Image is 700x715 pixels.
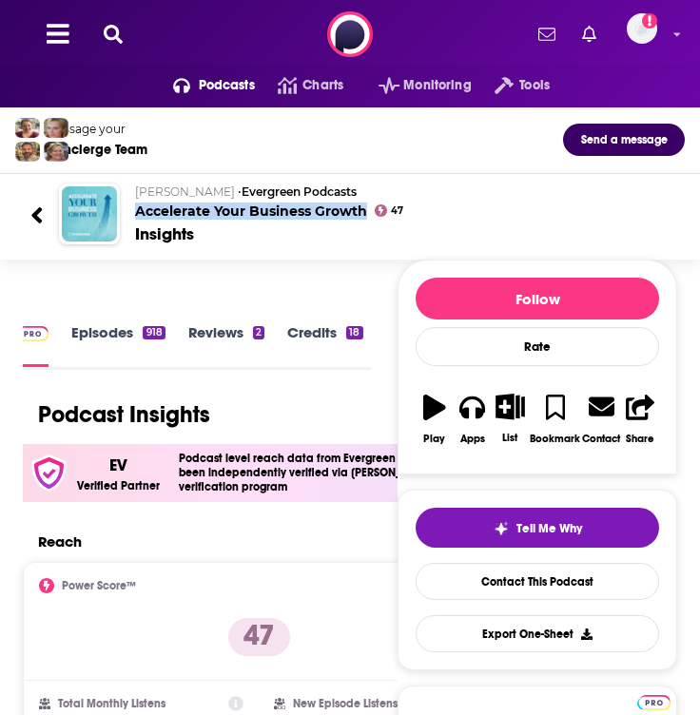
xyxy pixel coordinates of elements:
a: Logged in as megcassidy [627,13,669,55]
h2: Reach [38,532,82,551]
div: 918 [143,326,165,339]
div: Concierge Team [47,142,147,158]
div: Message your [47,122,147,136]
img: User Profile [627,13,657,44]
img: Podchaser Pro [637,695,671,710]
div: Apps [460,433,485,445]
img: Barbara Profile [44,142,68,162]
div: Play [423,433,445,445]
button: Send a message [563,124,685,156]
a: Show notifications dropdown [574,18,604,50]
div: List [502,432,517,444]
img: verfied icon [30,454,68,492]
span: Tools [519,72,550,99]
h5: Verified Partner [77,480,160,492]
h2: New Episode Listens [293,697,398,710]
img: Podchaser - Follow, Share and Rate Podcasts [327,11,373,57]
span: Tell Me Why [516,521,582,536]
a: Evergreen Podcasts [242,184,357,199]
button: open menu [356,70,472,101]
img: Jon Profile [15,142,40,162]
svg: Add a profile image [642,13,657,29]
span: • [238,184,357,199]
h1: Podcast Insights [38,400,210,429]
a: Contact [581,381,621,456]
a: Charts [255,70,343,101]
span: Logged in as megcassidy [627,13,657,44]
h2: Power Score™ [62,579,136,592]
button: Bookmark [529,381,581,456]
h2: Total Monthly Listens [58,697,165,710]
button: Export One-Sheet [416,615,659,652]
a: Contact This Podcast [416,563,659,600]
img: Accelerate Your Business Growth [62,186,117,242]
img: Podchaser Pro [16,326,49,341]
div: 18 [346,326,362,339]
button: open menu [472,70,550,101]
button: Apps [454,381,492,456]
img: Sydney Profile [15,118,40,138]
span: Podcasts [199,72,255,99]
div: Rate [416,327,659,366]
div: Contact [582,432,620,445]
span: [PERSON_NAME] [135,184,235,199]
h2: Accelerate Your Business Growth [135,184,670,220]
button: tell me why sparkleTell Me Why [416,508,659,548]
button: open menu [150,70,255,101]
h4: Podcast level reach data from Evergreen podcasts has been independently verified via [PERSON_NAME... [179,452,488,494]
a: Show notifications dropdown [531,18,563,50]
span: 47 [391,207,403,215]
span: Charts [302,72,343,99]
a: Reviews2 [188,323,264,366]
div: Insights [135,223,194,244]
button: List [492,381,530,455]
p: EV [109,454,127,475]
a: Credits18 [287,323,362,366]
span: Monitoring [403,72,471,99]
button: Play [416,381,454,456]
div: Bookmark [530,433,580,445]
button: Share [621,381,659,456]
a: Pro website [637,692,671,710]
img: Jules Profile [44,118,68,138]
div: Share [626,433,654,445]
div: 2 [253,326,264,339]
a: Episodes918 [71,323,165,366]
button: Follow [416,278,659,319]
img: tell me why sparkle [494,521,509,536]
p: 47 [228,618,290,656]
